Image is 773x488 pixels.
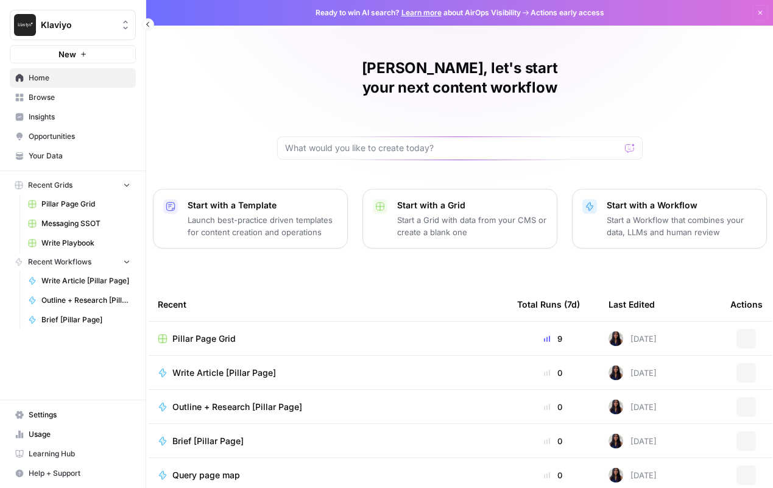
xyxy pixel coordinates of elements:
div: Actions [730,288,763,321]
span: Write Article [Pillar Page] [172,367,276,379]
span: Browse [29,92,130,103]
button: Workspace: Klaviyo [10,10,136,40]
a: Brief [Pillar Page] [158,435,498,447]
a: Write Article [Pillar Page] [23,271,136,291]
button: New [10,45,136,63]
p: Start with a Grid [397,199,547,211]
span: Insights [29,111,130,122]
a: Insights [10,107,136,127]
h1: [PERSON_NAME], let's start your next content workflow [277,58,643,97]
button: Recent Workflows [10,253,136,271]
a: Learning Hub [10,444,136,464]
div: 0 [517,469,589,481]
img: rox323kbkgutb4wcij4krxobkpon [609,468,623,483]
p: Launch best-practice driven templates for content creation and operations [188,214,337,238]
span: Recent Workflows [28,256,91,267]
a: Outline + Research [Pillar Page] [158,401,498,413]
img: rox323kbkgutb4wcij4krxobkpon [609,331,623,346]
img: rox323kbkgutb4wcij4krxobkpon [609,400,623,414]
span: Ready to win AI search? about AirOps Visibility [316,7,521,18]
div: 9 [517,333,589,345]
a: Messaging SSOT [23,214,136,233]
a: Learn more [401,8,442,17]
span: Actions early access [531,7,604,18]
p: Start a Workflow that combines your data, LLMs and human review [607,214,757,238]
a: Opportunities [10,127,136,146]
button: Help + Support [10,464,136,483]
div: [DATE] [609,400,657,414]
a: Brief [Pillar Page] [23,310,136,330]
span: Learning Hub [29,448,130,459]
input: What would you like to create today? [285,142,620,154]
div: Last Edited [609,288,655,321]
p: Start with a Workflow [607,199,757,211]
a: Query page map [158,469,498,481]
span: Pillar Page Grid [172,333,236,345]
span: Messaging SSOT [41,218,130,229]
a: Browse [10,88,136,107]
span: Usage [29,429,130,440]
img: rox323kbkgutb4wcij4krxobkpon [609,434,623,448]
a: Pillar Page Grid [23,194,136,214]
div: 0 [517,367,589,379]
a: Usage [10,425,136,444]
button: Start with a TemplateLaunch best-practice driven templates for content creation and operations [153,189,348,249]
span: Recent Grids [28,180,72,191]
span: Outline + Research [Pillar Page] [172,401,302,413]
button: Start with a WorkflowStart a Workflow that combines your data, LLMs and human review [572,189,767,249]
a: Write Playbook [23,233,136,253]
div: 0 [517,401,589,413]
button: Recent Grids [10,176,136,194]
a: Your Data [10,146,136,166]
span: Help + Support [29,468,130,479]
div: [DATE] [609,468,657,483]
span: Write Article [Pillar Page] [41,275,130,286]
div: Total Runs (7d) [517,288,580,321]
button: Start with a GridStart a Grid with data from your CMS or create a blank one [362,189,557,249]
span: Write Playbook [41,238,130,249]
span: New [58,48,76,60]
div: [DATE] [609,331,657,346]
p: Start with a Template [188,199,337,211]
a: Outline + Research [Pillar Page] [23,291,136,310]
div: [DATE] [609,366,657,380]
span: Your Data [29,150,130,161]
p: Start a Grid with data from your CMS or create a blank one [397,214,547,238]
a: Home [10,68,136,88]
span: Klaviyo [41,19,115,31]
span: Home [29,72,130,83]
div: [DATE] [609,434,657,448]
img: rox323kbkgutb4wcij4krxobkpon [609,366,623,380]
img: Klaviyo Logo [14,14,36,36]
a: Write Article [Pillar Page] [158,367,498,379]
span: Outline + Research [Pillar Page] [41,295,130,306]
span: Query page map [172,469,240,481]
span: Pillar Page Grid [41,199,130,210]
a: Settings [10,405,136,425]
a: Pillar Page Grid [158,333,498,345]
span: Settings [29,409,130,420]
span: Brief [Pillar Page] [172,435,244,447]
span: Opportunities [29,131,130,142]
span: Brief [Pillar Page] [41,314,130,325]
div: 0 [517,435,589,447]
div: Recent [158,288,498,321]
